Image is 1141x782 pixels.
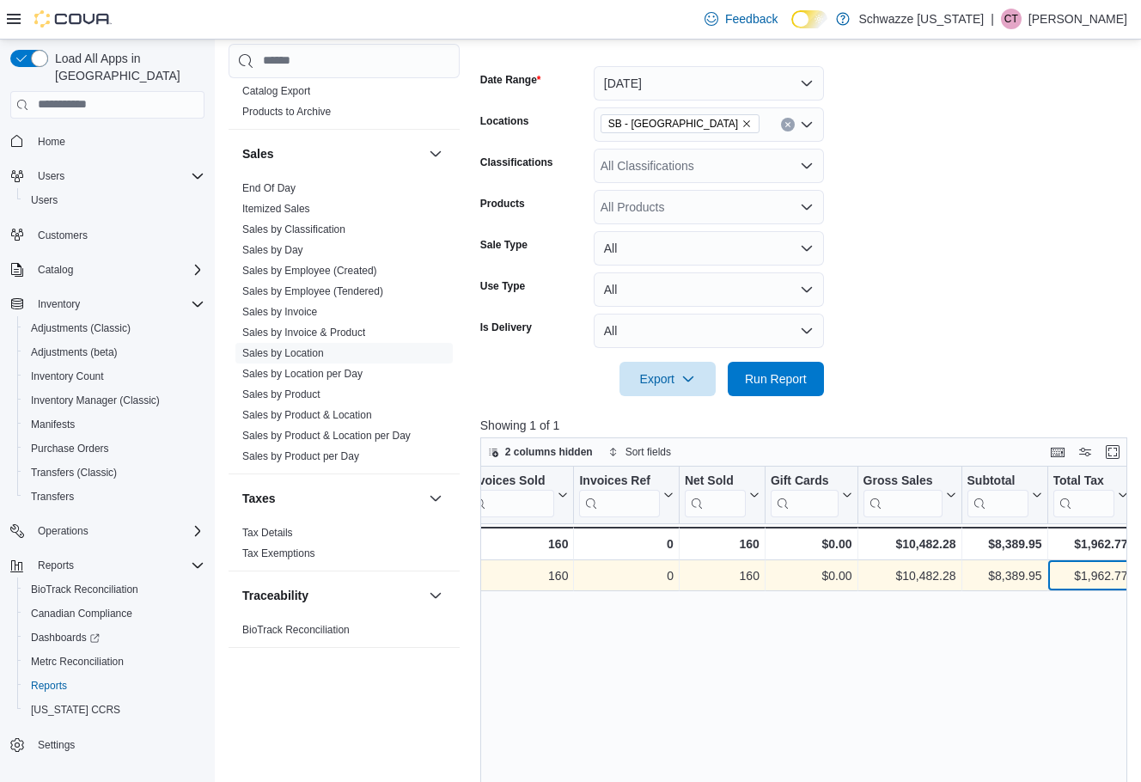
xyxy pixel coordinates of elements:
a: Adjustments (beta) [24,342,125,363]
a: Metrc Reconciliation [24,651,131,672]
div: Invoices Ref [579,473,659,516]
button: Transfers [17,485,211,509]
span: Sales by Employee (Tendered) [242,284,383,297]
div: Gift Cards [771,473,839,489]
div: $10,482.28 [863,534,955,554]
span: Inventory Manager (Classic) [31,394,160,407]
a: Inventory Count [24,366,111,387]
label: Locations [480,114,529,128]
span: Reports [31,555,204,576]
span: Sales by Location [242,345,324,359]
h3: Taxes [242,489,276,506]
button: 2 columns hidden [481,442,600,462]
div: $10,482.28 [863,565,955,586]
a: Sales by Employee (Tendered) [242,284,383,296]
a: Sales by Product & Location per Day [242,429,411,441]
a: Sales by Employee (Created) [242,264,377,276]
div: Clinton Temple [1001,9,1022,29]
span: Dashboards [31,631,100,645]
span: Sales by Employee (Created) [242,263,377,277]
button: All [594,314,824,348]
span: Sales by Invoice & Product [242,325,365,339]
button: Adjustments (beta) [17,340,211,364]
button: Home [3,129,211,154]
span: Inventory Count [31,370,104,383]
div: $8,389.95 [967,534,1041,554]
span: Sales by Location per Day [242,366,363,380]
span: Sales by Invoice [242,304,317,318]
button: Taxes [425,487,446,508]
button: Invoices Ref [579,473,673,516]
label: Date Range [480,73,541,87]
button: Operations [31,521,95,541]
button: Users [31,166,71,186]
a: Users [24,190,64,211]
a: Sales by Day [242,243,303,255]
div: $1,962.77 [1053,565,1127,586]
button: Operations [3,519,211,543]
span: Settings [38,738,75,752]
a: Itemized Sales [242,202,310,214]
button: Invoices Sold [467,473,568,516]
span: Load All Apps in [GEOGRAPHIC_DATA] [48,50,204,84]
span: Customers [38,229,88,242]
button: Purchase Orders [17,437,211,461]
div: 160 [467,534,568,554]
h3: Sales [242,144,274,162]
button: Display options [1075,442,1095,462]
button: Sales [425,143,446,163]
span: Catalog [38,263,73,277]
div: 160 [685,534,760,554]
div: Gross Sales [863,473,942,489]
span: Home [38,135,65,149]
a: Customers [31,225,95,246]
label: Products [480,197,525,211]
button: All [594,231,824,266]
div: Invoices Sold [467,473,554,489]
span: BioTrack Reconciliation [242,622,350,636]
span: Catalog [31,260,204,280]
button: Run Report [728,362,824,396]
span: Transfers (Classic) [24,462,204,483]
button: Settings [3,732,211,757]
a: Inventory Manager (Classic) [24,390,167,411]
div: Gross Sales [863,473,942,516]
button: Clear input [781,118,795,131]
span: Products to Archive [242,104,331,118]
span: Inventory [31,294,204,315]
a: Dashboards [24,627,107,648]
button: Transfers (Classic) [17,461,211,485]
a: Sales by Product & Location [242,408,372,420]
a: Sales by Location [242,346,324,358]
button: Remove SB - Brighton from selection in this group [741,119,752,129]
div: Traceability [229,619,460,646]
span: Metrc Reconciliation [24,651,204,672]
label: Is Delivery [480,321,532,334]
div: Subtotal [967,473,1028,489]
span: [US_STATE] CCRS [31,703,120,717]
button: Net Sold [685,473,760,516]
div: Net Sold [685,473,746,516]
button: [DATE] [594,66,824,101]
a: Sales by Invoice & Product [242,326,365,338]
button: Enter fullscreen [1102,442,1123,462]
a: Settings [31,735,82,755]
div: Total Tax [1053,473,1114,489]
a: Sales by Classification [242,223,345,235]
button: Users [17,188,211,212]
a: Products to Archive [242,105,331,117]
span: Run Report [745,370,807,388]
button: Gift Cards [771,473,852,516]
div: Sales [229,177,460,473]
button: Total Tax [1053,473,1127,516]
a: BioTrack Reconciliation [242,623,350,635]
span: Purchase Orders [31,442,109,455]
a: [US_STATE] CCRS [24,700,127,720]
button: Traceability [425,584,446,605]
div: Invoices Ref [579,473,659,489]
p: Showing 1 of 1 [480,417,1134,434]
button: Sales [242,144,422,162]
button: Gross Sales [863,473,955,516]
button: Export [619,362,716,396]
span: Sales by Product & Location per Day [242,428,411,442]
